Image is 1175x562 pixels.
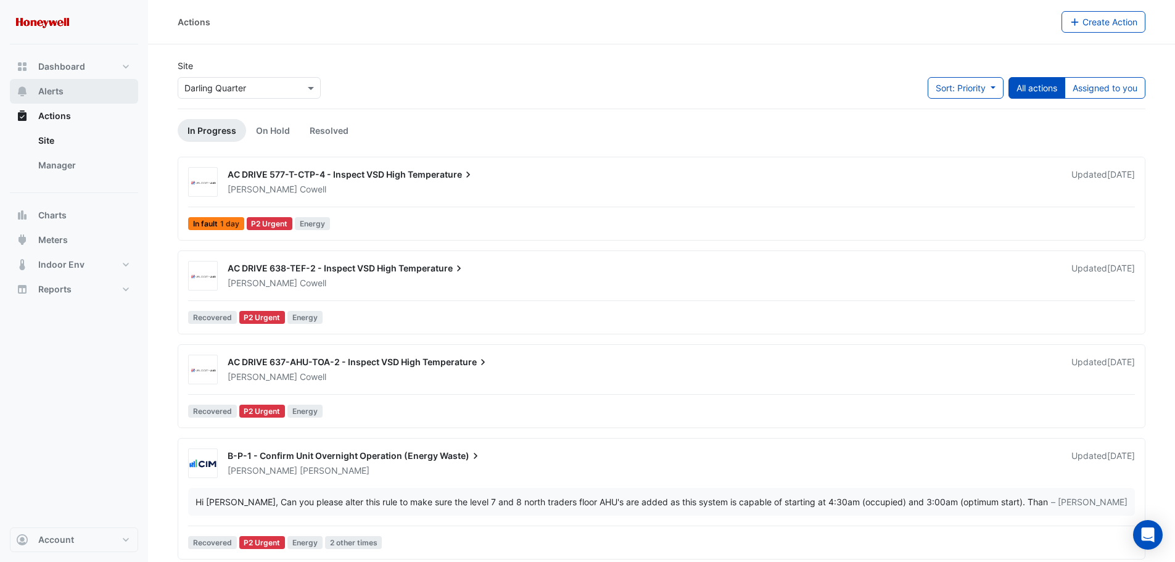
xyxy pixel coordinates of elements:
div: P2 Urgent [247,217,293,230]
span: Cowell [300,371,326,383]
div: P2 Urgent [239,536,286,549]
span: [PERSON_NAME] [228,371,297,382]
img: CIM [189,458,217,470]
span: 2 other times [325,536,382,549]
span: [PERSON_NAME] [300,465,369,477]
app-icon: Alerts [16,85,28,97]
button: All actions [1008,77,1065,99]
button: Account [10,527,138,552]
span: Cowell [300,277,326,289]
span: 1 day [220,220,239,228]
span: B-P-1 - Confirm Unit Overnight Operation (Energy [228,450,438,461]
button: Charts [10,203,138,228]
span: AC DRIVE 637-AHU-TOA-2 - Inspect VSD High [228,357,421,367]
span: Mon 15-Sep-2025 13:10 AEST [1107,357,1135,367]
a: In Progress [178,119,246,142]
span: Reports [38,283,72,295]
span: Energy [287,405,323,418]
span: Dashboard [38,60,85,73]
span: Mon 15-Sep-2025 13:10 AEST [1107,263,1135,273]
span: Recovered [188,311,237,324]
span: Account [38,534,74,546]
div: Open Intercom Messenger [1133,520,1163,550]
button: Actions [10,104,138,128]
span: [PERSON_NAME] [228,278,297,288]
span: Meters [38,234,68,246]
button: Create Action [1062,11,1146,33]
span: Energy [287,311,323,324]
span: Waste) [440,450,482,462]
img: Velocity Air [189,270,217,283]
div: Hi [PERSON_NAME], Can you please alter this rule to make sure the level 7 and 8 north traders flo... [196,495,1049,508]
span: Sort: Priority [936,83,986,93]
span: [PERSON_NAME] [228,465,297,476]
span: Temperature [408,168,474,181]
span: Cowell [300,183,326,196]
button: Sort: Priority [928,77,1004,99]
app-icon: Actions [16,110,28,122]
span: Actions [38,110,71,122]
span: – [PERSON_NAME] [1051,495,1128,508]
span: Temperature [423,356,489,368]
span: In fault [188,217,244,230]
div: P2 Urgent [239,311,286,324]
a: Manager [28,153,138,178]
div: Updated [1071,168,1135,196]
button: Reports [10,277,138,302]
button: Meters [10,228,138,252]
div: P2 Urgent [239,405,286,418]
app-icon: Meters [16,234,28,246]
a: Resolved [300,119,358,142]
span: Recovered [188,536,237,549]
a: On Hold [246,119,300,142]
div: Updated [1071,450,1135,477]
span: Recovered [188,405,237,418]
img: Velocity Air [189,364,217,376]
div: Actions [10,128,138,183]
button: Alerts [10,79,138,104]
span: Energy [287,536,323,549]
span: Create Action [1082,17,1137,27]
span: AC DRIVE 577-T-CTP-4 - Inspect VSD High [228,169,406,180]
span: Temperature [398,262,465,275]
button: Assigned to you [1065,77,1145,99]
div: Updated [1071,356,1135,383]
span: Energy [295,217,330,230]
img: Velocity Air [189,176,217,189]
span: AC DRIVE 638-TEF-2 - Inspect VSD High [228,263,397,273]
a: Site [28,128,138,153]
span: [PERSON_NAME] [228,184,297,194]
img: Company Logo [15,10,70,35]
div: Updated [1071,262,1135,289]
app-icon: Charts [16,209,28,221]
app-icon: Reports [16,283,28,295]
app-icon: Indoor Env [16,258,28,271]
span: Indoor Env [38,258,85,271]
label: Site [178,59,193,72]
app-icon: Dashboard [16,60,28,73]
span: Charts [38,209,67,221]
button: Dashboard [10,54,138,79]
div: Actions [178,15,210,28]
span: Alerts [38,85,64,97]
span: Fri 12-Sep-2025 09:28 AEST [1107,450,1135,461]
button: Indoor Env [10,252,138,277]
span: Mon 15-Sep-2025 13:10 AEST [1107,169,1135,180]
